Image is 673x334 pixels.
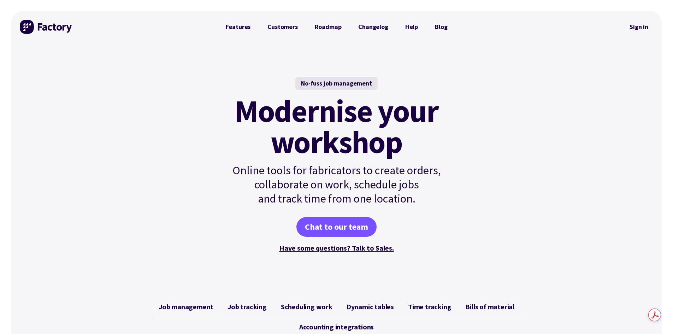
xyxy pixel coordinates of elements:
[281,303,332,311] span: Scheduling work
[625,19,653,35] a: Sign in
[259,20,306,34] a: Customers
[397,20,426,34] a: Help
[306,20,350,34] a: Roadmap
[465,303,514,311] span: Bills of material
[408,303,451,311] span: Time tracking
[625,19,653,35] nav: Secondary Navigation
[159,303,213,311] span: Job management
[217,163,456,206] p: Online tools for fabricators to create orders, collaborate on work, schedule jobs and track time ...
[235,95,438,158] mark: Modernise your workshop
[638,300,673,334] iframe: Chat Widget
[296,217,377,237] a: Chat to our team
[217,20,259,34] a: Features
[299,323,374,331] span: Accounting integrations
[217,20,456,34] nav: Primary Navigation
[295,77,378,90] div: No-fuss job management
[20,20,73,34] img: Factory
[426,20,456,34] a: Blog
[347,303,394,311] span: Dynamic tables
[350,20,396,34] a: Changelog
[228,303,267,311] span: Job tracking
[279,244,394,252] a: Have some questions? Talk to Sales.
